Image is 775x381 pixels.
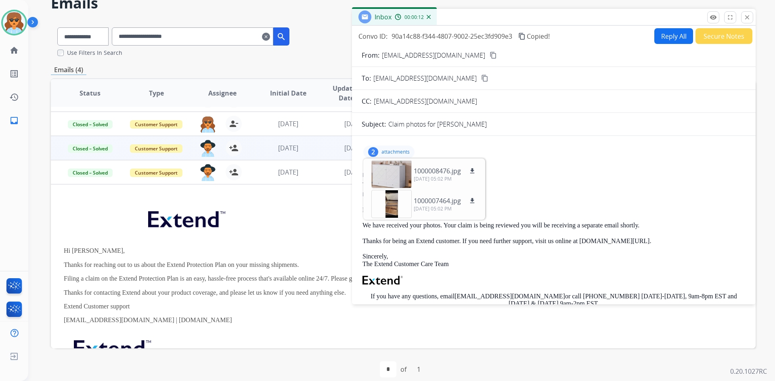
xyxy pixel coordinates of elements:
p: Thanks for reaching out to us about the Extend Protection Plan on your missing shipments. [64,261,611,269]
mat-icon: remove_red_eye [710,14,717,21]
span: Type [149,88,164,98]
span: [DATE] [278,119,298,128]
span: Customer Support [130,144,182,153]
mat-icon: content_copy [481,75,488,82]
div: 2 [368,147,378,157]
span: Assignee [208,88,237,98]
p: attachments [381,149,410,155]
p: Convo ID: [358,31,387,41]
button: Copied! [517,31,550,41]
span: Status [80,88,101,98]
mat-icon: list_alt [9,69,19,79]
mat-icon: inbox [9,116,19,125]
mat-icon: content_copy [518,33,526,40]
p: [EMAIL_ADDRESS][DOMAIN_NAME] [382,50,485,60]
mat-icon: clear [262,32,270,42]
p: [EMAIL_ADDRESS][DOMAIN_NAME] | [DOMAIN_NAME] [64,316,611,324]
span: [DATE] [344,119,364,128]
div: 1 [411,361,427,377]
p: To: [362,73,371,83]
p: 1000008476.jpg [414,166,461,176]
span: Customer Support [130,169,182,177]
mat-icon: download [469,167,476,175]
mat-icon: home [9,46,19,55]
p: From: [362,50,379,60]
span: Copied! [527,31,550,41]
span: [DATE] [344,144,364,152]
p: [DATE] 05:02 PM [414,176,477,182]
button: Secure Notes [695,28,752,44]
span: Inbox [375,12,392,21]
div: To: [362,181,745,189]
p: Subject: [362,119,386,129]
mat-icon: content_copy [490,52,497,59]
mat-icon: close [744,14,751,21]
p: We have received your photos. Your claim is being reviewed you will be receiving a separate email... [362,222,745,229]
p: Extend Customer support [64,303,611,310]
p: 0.20.1027RC [730,366,767,376]
div: Date: [362,190,745,198]
span: Closed – Solved [68,169,113,177]
a: [EMAIL_ADDRESS][DOMAIN_NAME] [455,293,565,300]
mat-icon: history [9,92,19,102]
span: Closed – Solved [68,144,113,153]
p: Thanks for contacting Extend about your product coverage, and please let us know if you need anyt... [64,289,611,296]
img: agent-avatar [200,140,216,157]
span: [DATE] [278,168,298,177]
img: extend.png [138,202,233,233]
label: Use Filters In Search [67,49,122,57]
img: Extend Logo [362,276,403,285]
mat-icon: fullscreen [727,14,734,21]
img: avatar [3,11,25,34]
div: From: [362,171,745,179]
mat-icon: person_add [229,143,239,153]
p: CC: [362,96,371,106]
button: Reply All [654,28,693,44]
mat-icon: person_add [229,167,239,177]
span: [EMAIL_ADDRESS][DOMAIN_NAME] [373,73,477,83]
img: extend.png [64,331,159,362]
p: Thanks for being an Extend customer. If you need further support, visit us online at [DOMAIN_NAME... [362,237,745,245]
mat-icon: download [469,197,476,204]
span: [EMAIL_ADDRESS][DOMAIN_NAME] [374,97,477,106]
p: If you have any questions, email or call [PHONE_NUMBER] [DATE]-[DATE], 9am-8pm EST and [DATE] & [... [362,293,745,308]
mat-icon: search [276,32,286,42]
p: Sincerely, The Extend Customer Care Team [362,253,745,268]
span: 90a14c88-f344-4807-9002-25ec3fd909e3 [392,32,512,41]
span: Updated Date [328,83,365,103]
p: Filing a claim on the Extend Protection Plan is an easy, hassle-free process that's available onl... [64,275,611,282]
div: of [400,364,406,374]
p: Hi [PERSON_NAME], [64,247,611,254]
p: Hi [PERSON_NAME], [362,206,745,214]
span: Closed – Solved [68,120,113,129]
p: 1000007464.jpg [414,196,461,206]
span: [DATE] [278,144,298,152]
p: [DATE] 05:02 PM [414,206,477,212]
span: Customer Support [130,120,182,129]
img: agent-avatar [200,116,216,133]
span: Initial Date [270,88,306,98]
span: [DATE] [344,168,364,177]
p: Claim photos for [PERSON_NAME] [388,119,487,129]
img: agent-avatar [200,164,216,181]
span: 00:00:12 [404,14,424,21]
p: Emails (4) [51,65,86,75]
mat-icon: person_remove [229,119,239,129]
